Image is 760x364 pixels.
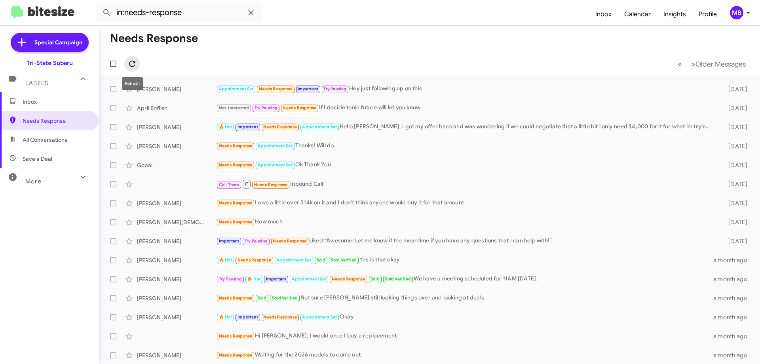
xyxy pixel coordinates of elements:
[137,256,216,264] div: [PERSON_NAME]
[216,313,713,322] div: Okay
[255,105,277,111] span: Try Pausing
[673,56,750,72] nav: Page navigation example
[216,84,716,93] div: Hey just following up on this
[258,162,293,168] span: Appointment Set
[219,314,232,320] span: 🔥 Hot
[266,276,287,282] span: Important
[137,275,216,283] div: [PERSON_NAME]
[216,255,713,265] div: Yes is that okay
[716,85,754,93] div: [DATE]
[263,124,297,130] span: Needs Response
[713,313,754,321] div: a month ago
[276,257,311,263] span: Appointment Set
[137,161,216,169] div: Gopal
[692,3,723,26] a: Profile
[323,86,346,91] span: Try Pausing
[254,182,288,187] span: Needs Response
[25,80,48,87] span: Labels
[219,295,253,301] span: Needs Response
[686,56,750,72] button: Next
[137,85,216,93] div: [PERSON_NAME]
[272,295,298,301] span: Sold Verified
[730,6,743,19] div: MB
[219,182,239,187] span: Call Them
[273,238,306,244] span: Needs Response
[219,276,242,282] span: Try Pausing
[23,98,90,106] span: Inbox
[691,59,695,69] span: »
[713,332,754,340] div: a month ago
[25,178,42,185] span: More
[216,160,716,170] div: Ok Thank You
[258,295,267,301] span: Sold
[216,274,713,284] div: We have a meeting scheduled for 11AM [DATE].
[713,351,754,359] div: a month ago
[317,257,326,263] span: Sold
[137,313,216,321] div: [PERSON_NAME]
[716,218,754,226] div: [DATE]
[27,59,73,67] div: Tri-State Subaru
[385,276,411,282] span: Sold Verified
[216,236,716,246] div: Liked “Awesome! Let me know if the meantime if you have any questions that I can help with!”
[589,3,618,26] a: Inbox
[219,86,254,91] span: Appointment Set
[716,237,754,245] div: [DATE]
[716,180,754,188] div: [DATE]
[370,276,380,282] span: Sold
[110,32,198,45] h1: Needs Response
[657,3,692,26] a: Insights
[23,155,52,163] span: Save a Deal
[23,117,90,125] span: Needs Response
[219,257,232,263] span: 🔥 Hot
[216,179,716,189] div: Inbound Call
[137,351,216,359] div: [PERSON_NAME]
[695,60,746,69] span: Older Messages
[713,256,754,264] div: a month ago
[302,124,337,130] span: Appointment Set
[237,314,258,320] span: Important
[716,199,754,207] div: [DATE]
[673,56,687,72] button: Previous
[678,59,682,69] span: «
[137,218,216,226] div: [PERSON_NAME][DEMOGRAPHIC_DATA]
[292,276,327,282] span: Appointment Set
[11,33,89,52] a: Special Campaign
[283,105,316,111] span: Needs Response
[216,103,716,112] div: If I decide tonin future will let you know
[137,237,216,245] div: [PERSON_NAME]
[247,276,260,282] span: 🔥 Hot
[216,351,713,360] div: Waiting for the 2026 models to come out.
[219,334,253,339] span: Needs Response
[34,38,82,46] span: Special Campaign
[216,198,716,208] div: I owe a little over $14k on it and I don't think anyone would buy it for that amount
[219,200,253,206] span: Needs Response
[263,314,297,320] span: Needs Response
[216,122,716,131] div: Hello [PERSON_NAME], I got my offer back and was wondering if we could negotiate that a little bi...
[219,105,249,111] span: Not-Interested
[137,123,216,131] div: [PERSON_NAME]
[96,3,262,22] input: Search
[216,141,716,151] div: Thanks! Will do.
[298,86,318,91] span: Important
[618,3,657,26] a: Calendar
[723,6,751,19] button: MB
[219,353,253,358] span: Needs Response
[219,124,232,130] span: 🔥 Hot
[137,199,216,207] div: [PERSON_NAME]
[716,142,754,150] div: [DATE]
[216,217,716,227] div: How much
[259,86,293,91] span: Needs Response
[23,136,67,144] span: All Conversations
[219,143,253,149] span: Needs Response
[716,161,754,169] div: [DATE]
[137,294,216,302] div: [PERSON_NAME]
[331,257,357,263] span: Sold Verified
[302,314,337,320] span: Appointment Set
[122,77,143,90] div: Refresh
[713,294,754,302] div: a month ago
[245,238,268,244] span: Try Pausing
